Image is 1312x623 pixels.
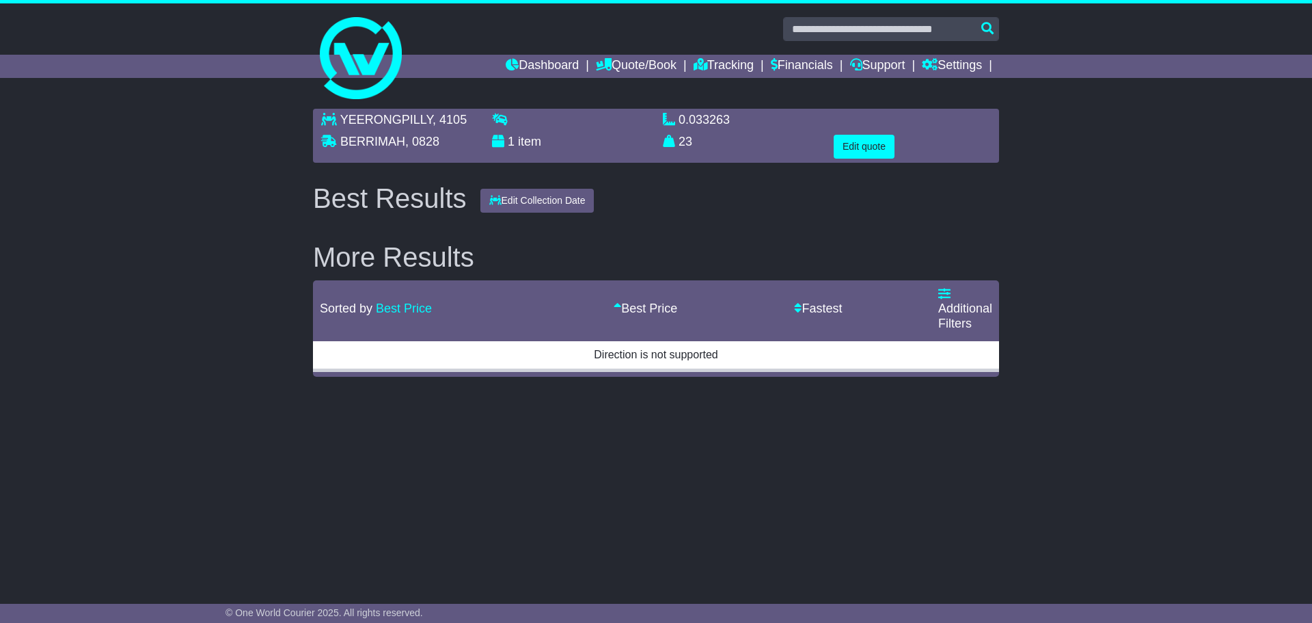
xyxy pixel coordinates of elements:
[340,135,405,148] span: BERRIMAH
[694,55,754,78] a: Tracking
[313,340,999,370] td: Direction is not supported
[938,287,992,330] a: Additional Filters
[480,189,594,213] button: Edit Collection Date
[922,55,982,78] a: Settings
[508,135,515,148] span: 1
[340,113,433,127] span: YEERONGPILLY
[596,55,676,78] a: Quote/Book
[834,135,894,159] button: Edit quote
[850,55,905,78] a: Support
[614,302,677,315] a: Best Price
[679,113,730,127] span: 0.033263
[313,242,999,272] h2: More Results
[794,302,842,315] a: Fastest
[306,183,474,213] div: Best Results
[518,135,541,148] span: item
[771,55,833,78] a: Financials
[320,302,372,315] span: Sorted by
[433,113,467,127] span: , 4105
[225,607,423,618] span: © One World Courier 2025. All rights reserved.
[405,135,439,148] span: , 0828
[376,302,432,315] a: Best Price
[679,135,692,148] span: 23
[506,55,579,78] a: Dashboard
